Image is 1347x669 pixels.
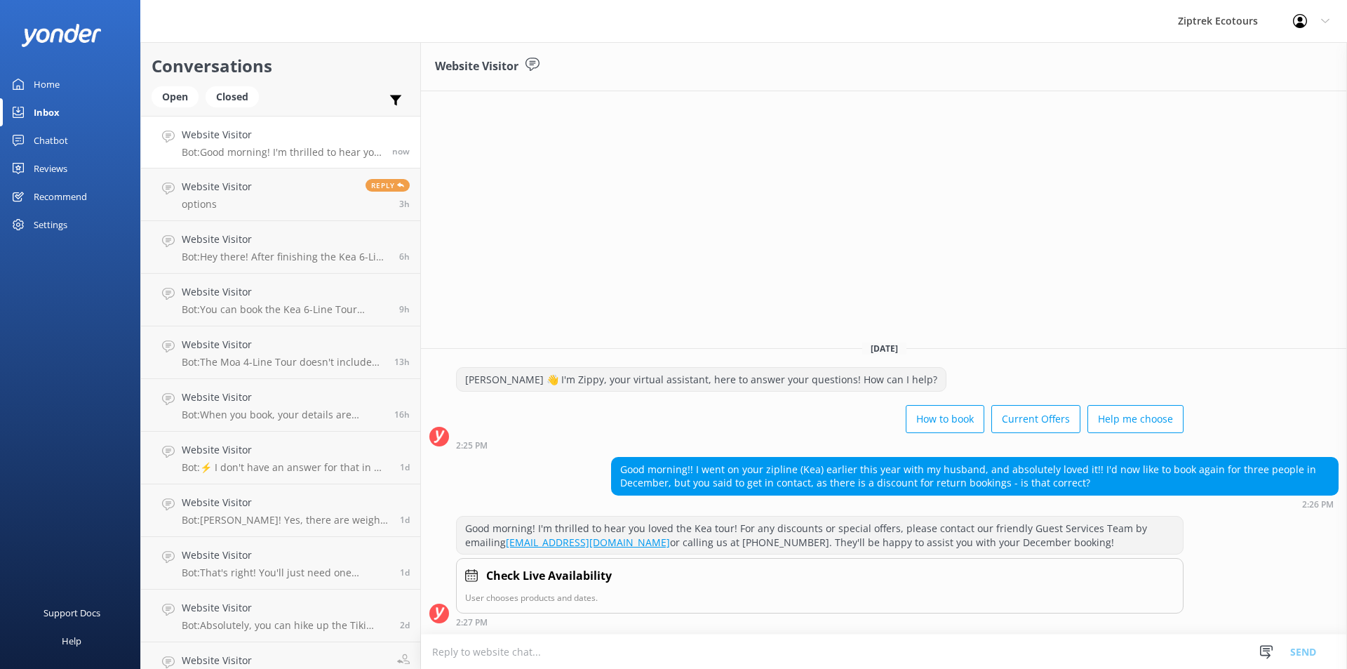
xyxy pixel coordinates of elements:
[862,343,906,355] span: [DATE]
[1302,501,1334,509] strong: 2:26 PM
[506,536,670,549] a: [EMAIL_ADDRESS][DOMAIN_NAME]
[182,409,384,421] p: Bot: When you book, your details are recorded in our system. If you haven't received a confirmati...
[456,442,488,450] strong: 2:25 PM
[152,86,199,107] div: Open
[399,303,410,315] span: Aug 23 2025 04:35am (UTC +12:00) Pacific/Auckland
[182,179,252,194] h4: Website Visitor
[486,567,612,585] h4: Check Live Availability
[400,567,410,578] span: Aug 21 2025 08:34pm (UTC +12:00) Pacific/Auckland
[182,232,389,247] h4: Website Visitor
[141,484,420,537] a: Website VisitorBot:[PERSON_NAME]! Yes, there are weight restrictions. We have a strict maximum we...
[62,627,81,655] div: Help
[182,127,382,143] h4: Website Visitor
[141,221,420,274] a: Website VisitorBot:Hey there! After finishing the Kea 6-Line Tour, you'll end up in town, not whe...
[182,284,389,300] h4: Website Visitor
[182,146,382,159] p: Bot: Good morning! I'm thrilled to hear you loved the Kea tour! For any discounts or special offe...
[182,442,389,458] h4: Website Visitor
[906,405,984,433] button: How to book
[34,183,87,211] div: Recommend
[182,337,384,352] h4: Website Visitor
[366,179,410,192] span: Reply
[399,198,410,210] span: Aug 23 2025 11:16am (UTC +12:00) Pacific/Auckland
[34,154,67,183] div: Reviews
[182,653,387,668] h4: Website Visitor
[182,495,389,510] h4: Website Visitor
[182,251,389,263] p: Bot: Hey there! After finishing the Kea 6-Line Tour, you'll end up in town, not where you started...
[152,88,206,104] a: Open
[182,198,252,211] p: options
[182,514,389,526] p: Bot: [PERSON_NAME]! Yes, there are weight restrictions. We have a strict maximum weight limit of ...
[34,70,60,98] div: Home
[435,58,518,76] h3: Website Visitor
[399,251,410,263] span: Aug 23 2025 07:55am (UTC +12:00) Pacific/Auckland
[456,440,1184,450] div: Aug 23 2025 02:25pm (UTC +12:00) Pacific/Auckland
[141,274,420,326] a: Website VisitorBot:You can book the Kea 6-Line Tour online, where you can check live availability...
[400,619,410,631] span: Aug 21 2025 12:57pm (UTC +12:00) Pacific/Auckland
[611,499,1339,509] div: Aug 23 2025 02:26pm (UTC +12:00) Pacific/Auckland
[394,356,410,368] span: Aug 23 2025 01:25am (UTC +12:00) Pacific/Auckland
[43,599,100,627] div: Support Docs
[456,618,488,627] strong: 2:27 PM
[206,86,259,107] div: Closed
[182,461,389,474] p: Bot: ⚡ I don't have an answer for that in my knowledge base. Please try and rephrase your questio...
[182,567,389,579] p: Bot: That's right! You'll just need one gondola ticket per person. Since the Moa 4-Line Tour star...
[141,168,420,221] a: Website VisitoroptionsReply3h
[465,591,1174,604] p: User chooses products and dates.
[141,326,420,379] a: Website VisitorBot:The Moa 4-Line Tour doesn't include the steepest tree to tree drop. The ziplin...
[182,303,389,316] p: Bot: You can book the Kea 6-Line Tour online, where you can check live availability for your grou...
[182,356,384,369] p: Bot: The Moa 4-Line Tour doesn't include the steepest tree to tree drop. The ziplines start low a...
[21,24,102,47] img: yonder-white-logo.png
[456,617,1184,627] div: Aug 23 2025 02:27pm (UTC +12:00) Pacific/Auckland
[400,461,410,473] span: Aug 22 2025 09:43am (UTC +12:00) Pacific/Auckland
[141,379,420,432] a: Website VisitorBot:When you book, your details are recorded in our system. If you haven't receive...
[182,548,389,563] h4: Website Visitor
[182,600,389,616] h4: Website Visitor
[612,458,1338,495] div: Good morning!! I went on your zipline (Kea) earlier this year with my husband, and absolutely lov...
[152,53,410,79] h2: Conversations
[206,88,266,104] a: Closed
[182,619,389,632] p: Bot: Absolutely, you can hike up the Tiki Trail to reach our Ziptrek Treehouse! It's a steep trai...
[457,368,946,392] div: [PERSON_NAME] 👋 I'm Zippy, your virtual assistant, here to answer your questions! How can I help?
[392,145,410,157] span: Aug 23 2025 02:26pm (UTC +12:00) Pacific/Auckland
[141,537,420,590] a: Website VisitorBot:That's right! You'll just need one gondola ticket per person. Since the Moa 4-...
[141,590,420,642] a: Website VisitorBot:Absolutely, you can hike up the Tiki Trail to reach our Ziptrek Treehouse! It'...
[400,514,410,526] span: Aug 22 2025 08:03am (UTC +12:00) Pacific/Auckland
[34,211,67,239] div: Settings
[34,98,60,126] div: Inbox
[394,409,410,420] span: Aug 22 2025 09:41pm (UTC +12:00) Pacific/Auckland
[1087,405,1184,433] button: Help me choose
[182,390,384,405] h4: Website Visitor
[457,517,1183,554] div: Good morning! I'm thrilled to hear you loved the Kea tour! For any discounts or special offers, p...
[991,405,1080,433] button: Current Offers
[141,116,420,168] a: Website VisitorBot:Good morning! I'm thrilled to hear you loved the Kea tour! For any discounts o...
[141,432,420,484] a: Website VisitorBot:⚡ I don't have an answer for that in my knowledge base. Please try and rephras...
[34,126,68,154] div: Chatbot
